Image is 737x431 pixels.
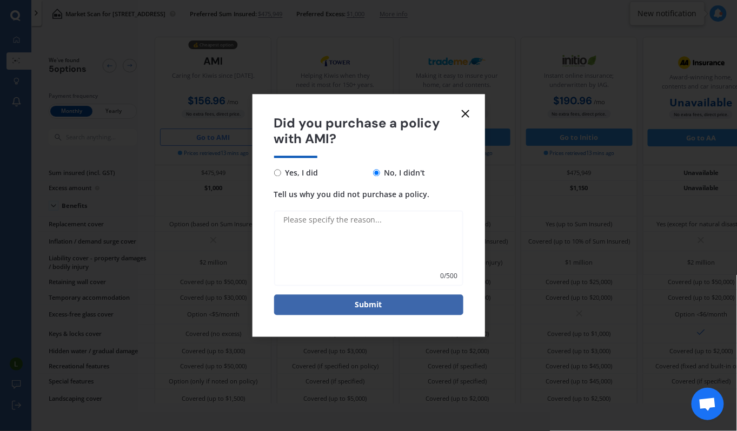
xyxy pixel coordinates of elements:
[274,170,281,177] input: Yes, I did
[274,116,463,147] span: Did you purchase a policy with AMI?
[281,166,318,179] span: Yes, I did
[274,294,463,315] button: Submit
[692,388,724,420] div: Open chat
[373,170,380,177] input: No, I didn't
[441,271,458,281] span: 0 / 500
[274,188,430,199] span: Tell us why you did not purchase a policy.
[380,166,426,179] span: No, I didn't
